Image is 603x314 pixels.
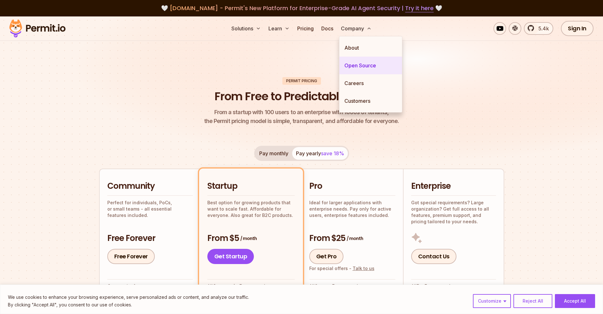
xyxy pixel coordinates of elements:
[207,249,254,264] a: Get Startup
[524,22,553,35] a: 5.4k
[411,181,496,192] h2: Enterprise
[8,293,249,301] p: We use cookies to enhance your browsing experience, serve personalized ads or content, and analyz...
[417,283,424,289] strong: Pro
[229,22,263,35] button: Solutions
[555,294,595,308] button: Accept All
[8,301,249,309] p: By clicking "Accept All", you consent to our use of cookies.
[170,4,434,12] span: [DOMAIN_NAME] - Permit's New Platform for Enterprise-Grade AI Agent Security |
[339,92,402,110] a: Customers
[513,294,552,308] button: Reject All
[473,294,511,308] button: Customize
[339,57,402,74] a: Open Source
[204,108,399,117] span: From a startup with 100 users to an enterprise with 1000s of tenants,
[309,233,395,244] h3: From $25
[240,235,257,242] span: / month
[107,233,193,244] h3: Free Forever
[347,235,363,242] span: / month
[107,181,193,192] h2: Community
[535,25,549,32] span: 5.4k
[411,283,496,289] h4: All Features, plus:
[207,200,295,219] p: Best option for growing products that want to scale fast. Affordable for everyone. Also great for...
[338,22,374,35] button: Company
[411,200,496,225] p: Got special requirements? Large organization? Get full access to all features, premium support, a...
[207,283,295,289] h4: All Features, plus:
[353,266,374,271] a: Talk to us
[339,74,402,92] a: Careers
[561,21,594,36] a: Sign In
[405,4,434,12] a: Try it here
[207,181,295,192] h2: Startup
[309,283,395,289] h4: All Features, plus:
[319,22,336,35] a: Docs
[255,147,292,160] button: Pay monthly
[411,249,456,264] a: Contact Us
[295,22,316,35] a: Pricing
[107,249,155,264] a: Free Forever
[15,4,588,13] div: 🤍 🤍
[309,181,395,192] h2: Pro
[339,39,402,57] a: About
[213,283,239,289] strong: Community
[309,249,344,264] a: Get Pro
[309,265,374,272] div: For special offers -
[107,200,193,219] p: Perfect for individuals, PoCs, or small teams - all essential features included.
[315,283,332,289] strong: Startup
[207,233,295,244] h3: From $5
[107,283,193,289] h4: Community features:
[204,108,399,126] p: the Permit pricing model is simple, transparent, and affordable for everyone.
[309,200,395,219] p: Ideal for larger applications with enterprise needs. Pay only for active users, enterprise featur...
[266,22,292,35] button: Learn
[6,18,68,39] img: Permit logo
[215,89,388,104] h1: From Free to Predictable Scaling
[282,77,321,85] div: Permit Pricing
